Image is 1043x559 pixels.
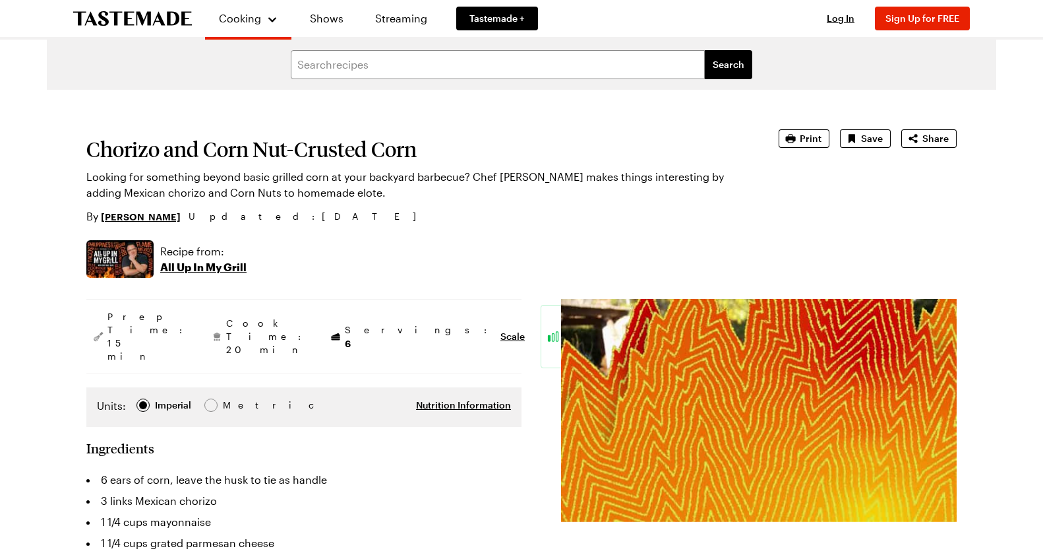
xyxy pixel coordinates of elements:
[73,11,192,26] a: To Tastemade Home Page
[901,129,957,148] button: Share
[155,398,193,412] span: Imperial
[219,12,261,24] span: Cooking
[160,244,247,259] p: Recipe from:
[160,244,247,275] a: Recipe from:All Up In My Grill
[875,7,970,30] button: Sign Up for FREE
[345,337,351,349] span: 6
[160,259,247,275] p: All Up In My Grill
[705,50,752,79] button: filters
[456,7,538,30] a: Tastemade +
[469,12,525,25] span: Tastemade +
[86,511,521,533] li: 1 1/4 cups mayonnaise
[345,323,494,350] span: Servings:
[226,317,308,356] span: Cook Time: 20 min
[155,398,191,412] div: Imperial
[97,398,126,414] label: Units:
[827,13,854,24] span: Log In
[86,440,154,456] h2: Ingredients
[223,398,251,412] div: Metric
[86,490,521,511] li: 3 links Mexican chorizo
[86,137,742,161] h1: Chorizo and Corn Nut-Crusted Corn
[86,169,742,201] p: Looking for something beyond basic grilled corn at your backyard barbecue? Chef [PERSON_NAME] mak...
[86,533,521,554] li: 1 1/4 cups grated parmesan cheese
[861,132,883,145] span: Save
[779,129,829,148] button: Print
[97,398,251,416] div: Imperial Metric
[500,330,525,343] button: Scale
[86,240,154,278] img: Show where recipe is used
[922,132,949,145] span: Share
[223,398,252,412] span: Metric
[86,209,181,224] p: By
[840,129,891,148] button: Save recipe
[189,209,429,224] span: Updated : [DATE]
[107,310,189,363] span: Prep Time: 15 min
[885,13,959,24] span: Sign Up for FREE
[86,469,521,490] li: 6 ears of corn, leave the husk to tie as handle
[713,58,744,71] span: Search
[814,12,867,25] button: Log In
[416,399,511,412] button: Nutrition Information
[218,5,278,32] button: Cooking
[101,209,181,224] a: [PERSON_NAME]
[800,132,821,145] span: Print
